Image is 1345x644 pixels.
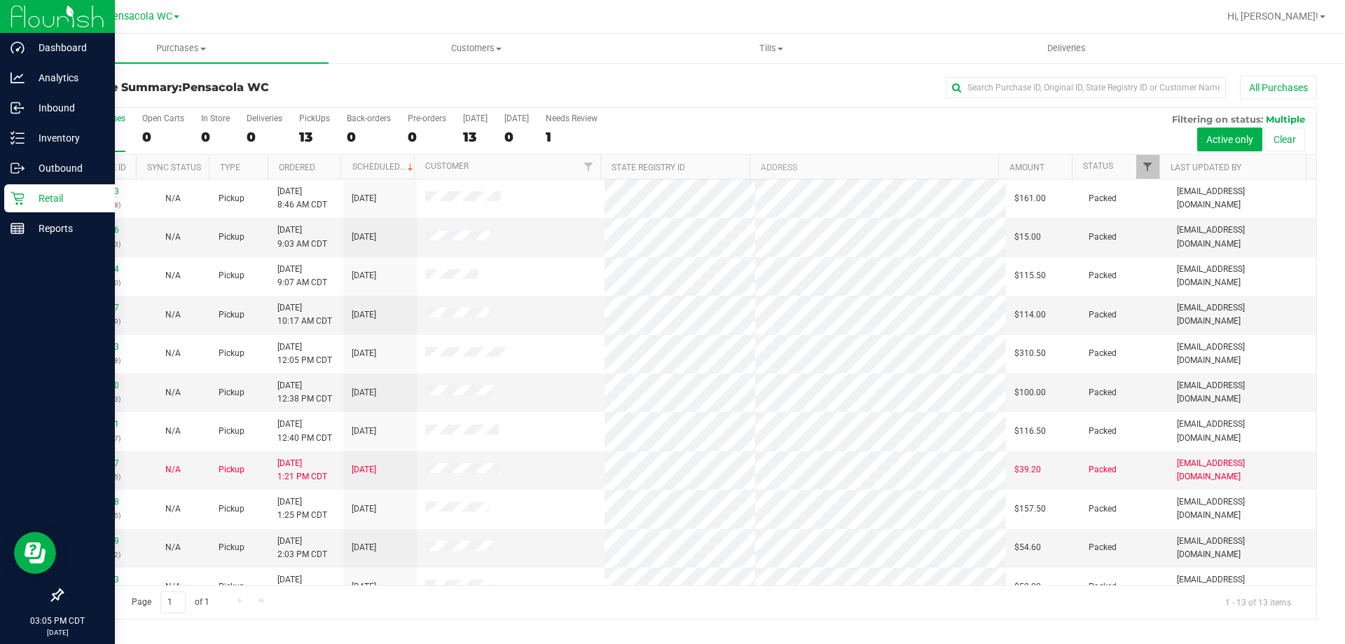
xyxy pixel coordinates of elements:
a: Deliveries [919,34,1214,63]
a: Tills [623,34,918,63]
div: 0 [201,129,230,145]
span: Packed [1089,347,1117,360]
span: Not Applicable [165,310,181,320]
input: Search Purchase ID, Original ID, State Registry ID or Customer Name... [946,77,1226,98]
span: Packed [1089,580,1117,594]
a: Ordered [279,163,315,172]
a: 11834850 [80,381,119,390]
p: Dashboard [25,39,109,56]
a: 11834861 [80,419,119,429]
button: N/A [165,308,181,322]
span: [EMAIL_ADDRESS][DOMAIN_NAME] [1177,418,1308,444]
span: Not Applicable [165,426,181,436]
span: [DATE] [352,269,376,282]
inline-svg: Analytics [11,71,25,85]
span: [EMAIL_ADDRESS][DOMAIN_NAME] [1177,224,1308,250]
span: $100.00 [1014,386,1046,399]
inline-svg: Inbound [11,101,25,115]
span: Not Applicable [165,465,181,474]
span: [EMAIL_ADDRESS][DOMAIN_NAME] [1177,535,1308,561]
span: Pickup [219,425,244,438]
span: [EMAIL_ADDRESS][DOMAIN_NAME] [1177,573,1308,600]
p: Reports [25,220,109,237]
span: Pickup [219,269,244,282]
span: [DATE] [352,192,376,205]
span: [DATE] [352,463,376,477]
span: $50.00 [1014,580,1041,594]
a: 11832986 [80,225,119,235]
inline-svg: Reports [11,221,25,235]
inline-svg: Outbound [11,161,25,175]
div: Pre-orders [408,114,446,123]
span: Packed [1089,386,1117,399]
button: All Purchases [1240,76,1317,100]
div: 0 [504,129,529,145]
button: N/A [165,541,181,554]
span: [DATE] 1:25 PM CDT [277,495,327,522]
a: Filter [1136,155,1159,179]
div: In Store [201,114,230,123]
span: [DATE] 8:46 AM CDT [277,185,327,212]
span: [DATE] 10:17 AM CDT [277,301,332,328]
a: Filter [577,155,600,179]
span: $115.50 [1014,269,1046,282]
span: Pickup [219,192,244,205]
span: Packed [1089,231,1117,244]
span: Deliveries [1028,42,1105,55]
span: [DATE] [352,231,376,244]
p: Inventory [25,130,109,146]
span: Pickup [219,347,244,360]
button: N/A [165,231,181,244]
a: 11833144 [80,264,119,274]
span: Pensacola WC [182,81,269,94]
a: 11832453 [80,186,119,196]
p: 03:05 PM CDT [6,615,109,627]
a: Customers [329,34,623,63]
button: Active only [1197,128,1262,151]
p: Analytics [25,69,109,86]
p: Outbound [25,160,109,177]
span: $157.50 [1014,502,1046,516]
span: [EMAIL_ADDRESS][DOMAIN_NAME] [1177,185,1308,212]
span: $39.20 [1014,463,1041,477]
a: Amount [1009,163,1044,172]
p: Inbound [25,100,109,116]
div: PickUps [299,114,330,123]
button: Clear [1264,128,1305,151]
span: Multiple [1266,114,1305,125]
span: Packed [1089,192,1117,205]
span: Pensacola WC [106,11,172,22]
span: [EMAIL_ADDRESS][DOMAIN_NAME] [1177,457,1308,484]
h3: Purchase Summary: [62,81,480,94]
a: 11835077 [80,458,119,468]
span: [DATE] 9:03 AM CDT [277,224,327,250]
span: Not Applicable [165,504,181,514]
a: Sync Status [147,163,201,172]
a: Last Updated By [1171,163,1241,172]
div: 0 [347,129,391,145]
input: 1 [160,591,186,613]
span: Customers [329,42,623,55]
a: Status [1083,161,1113,171]
span: Pickup [219,580,244,594]
span: [EMAIL_ADDRESS][DOMAIN_NAME] [1177,379,1308,406]
span: [DATE] [352,386,376,399]
span: [EMAIL_ADDRESS][DOMAIN_NAME] [1177,341,1308,367]
span: Packed [1089,541,1117,554]
div: 13 [299,129,330,145]
button: N/A [165,347,181,360]
span: Pickup [219,386,244,399]
span: $15.00 [1014,231,1041,244]
p: [DATE] [6,627,109,638]
inline-svg: Dashboard [11,41,25,55]
a: 11833677 [80,303,119,313]
span: Filtering on status: [1172,114,1263,125]
th: Address [750,155,998,179]
a: 11834563 [80,342,119,352]
span: [DATE] 12:05 PM CDT [277,341,332,367]
div: Open Carts [142,114,184,123]
a: Customer [425,161,469,171]
span: Hi, [PERSON_NAME]! [1227,11,1318,22]
span: Pickup [219,231,244,244]
span: [DATE] [352,425,376,438]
